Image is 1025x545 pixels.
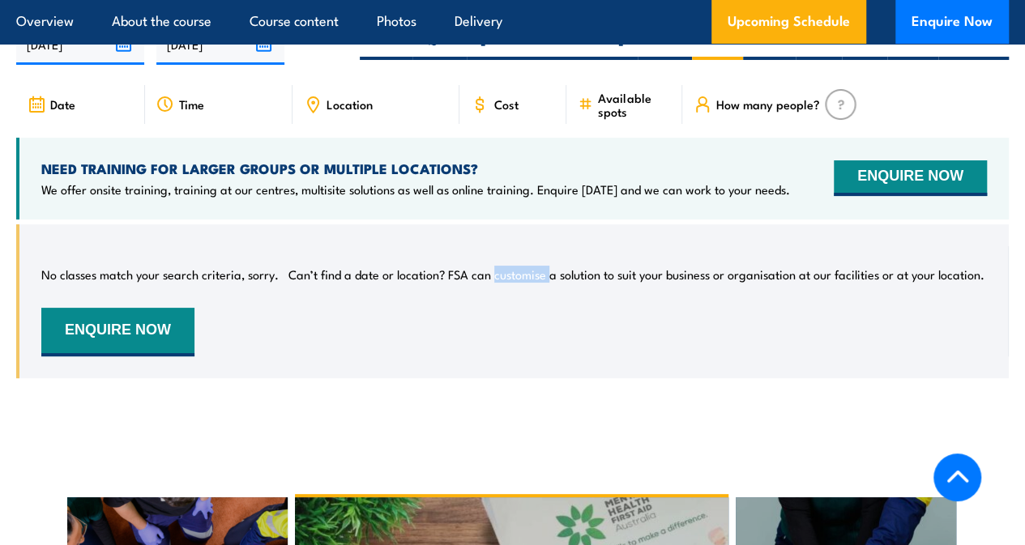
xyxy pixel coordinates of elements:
label: NT [842,28,887,60]
label: VIC [692,28,743,60]
p: Can’t find a date or location? FSA can customise a solution to suit your business or organisation... [288,266,984,283]
p: We offer onsite training, training at our centres, multisite solutions as well as online training... [41,181,790,198]
label: WA [887,28,938,60]
span: Date [50,97,75,111]
span: How many people? [716,97,820,111]
span: Time [179,97,204,111]
label: [GEOGRAPHIC_DATA] [467,28,638,60]
h4: NEED TRAINING FOR LARGER GROUPS OR MULTIPLE LOCATIONS? [41,160,790,177]
input: To date [156,23,284,65]
label: TAS [743,28,796,60]
p: No classes match your search criteria, sorry. [41,266,279,283]
label: Online [938,28,1009,60]
span: Available spots [598,91,671,118]
label: ALL [360,28,412,60]
input: From date [16,23,144,65]
button: ENQUIRE NOW [41,308,194,356]
label: ACT [638,28,692,60]
span: Cost [493,97,518,111]
button: ENQUIRE NOW [834,160,987,196]
label: SA [796,28,842,60]
span: Location [327,97,373,111]
label: QLD [412,28,467,60]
